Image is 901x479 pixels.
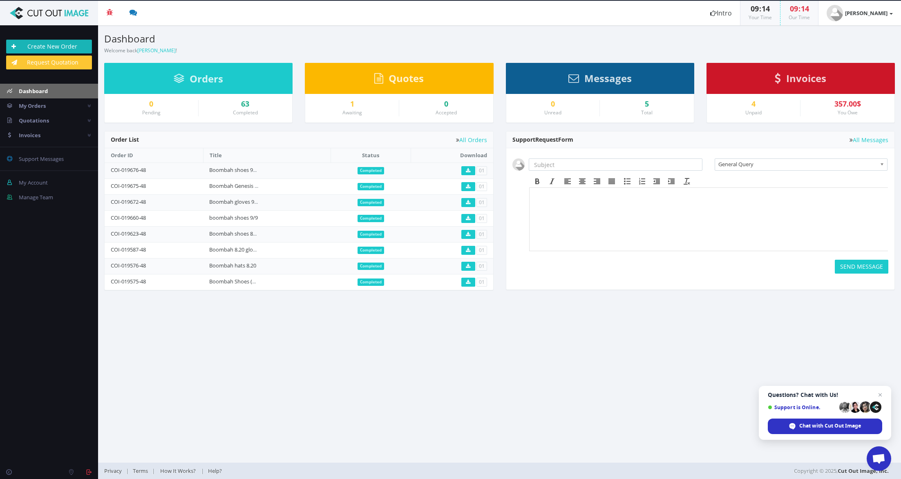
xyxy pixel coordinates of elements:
[875,390,885,400] span: Close chat
[545,176,559,187] div: Italic
[680,176,694,187] div: Clear formatting
[6,40,92,53] a: Create New Order
[19,87,48,95] span: Dashboard
[111,246,146,253] a: COI-019587-48
[160,467,196,475] span: How It Works?
[209,166,261,174] a: Boombah shoes 9/16
[635,176,649,187] div: Numbered list
[342,109,362,116] small: Awaiting
[790,4,798,13] span: 09
[604,176,619,187] div: Justify
[411,148,493,163] th: Download
[104,467,126,475] a: Privacy
[209,198,261,205] a: Boombah gloves 9.10
[233,109,258,116] small: Completed
[358,278,384,286] span: Completed
[436,109,457,116] small: Accepted
[786,71,826,85] span: Invoices
[584,71,632,85] span: Messages
[818,1,901,25] a: [PERSON_NAME]
[137,47,176,54] a: [PERSON_NAME]
[762,4,770,13] span: 14
[845,9,888,17] strong: [PERSON_NAME]
[104,47,177,54] small: Welcome back !
[111,214,146,221] a: COI-019660-48
[311,100,393,108] a: 1
[209,278,264,285] a: Boombah Shoes (8.19)
[104,33,494,44] h3: Dashboard
[129,467,152,475] a: Terms
[209,246,261,253] a: Boombah 8.20 gloves
[768,419,882,434] div: Chat with Cut Out Image
[209,182,269,189] a: Boombah Genesis 2 PT 2
[19,155,64,163] span: Support Messages
[155,467,201,475] a: How It Works?
[111,182,146,189] a: COI-019675-48
[6,56,92,69] a: Request Quotation
[775,76,826,84] a: Invoices
[768,392,882,398] span: Questions? Chat with Us!
[19,131,40,139] span: Invoices
[111,262,146,269] a: COI-019576-48
[111,230,146,237] a: COI-019623-48
[794,467,889,475] span: Copyright © 2025,
[759,4,762,13] span: :
[209,214,258,221] a: boombah shoes 9/9
[174,77,223,84] a: Orders
[204,467,226,475] a: Help?
[530,176,545,187] div: Bold
[190,72,223,85] span: Orders
[405,100,487,108] div: 0
[807,100,888,108] div: 357.00$
[838,467,889,475] a: Cut Out Image, Inc.
[838,109,858,116] small: You Owe
[560,176,575,187] div: Align left
[203,148,331,163] th: Title
[358,215,384,222] span: Completed
[649,176,664,187] div: Decrease indent
[590,176,604,187] div: Align right
[664,176,679,187] div: Increase indent
[512,158,525,171] img: user_default.jpg
[575,176,590,187] div: Align center
[111,198,146,205] a: COI-019672-48
[19,117,49,124] span: Quotations
[209,230,261,237] a: Boombah shoes 8/26
[568,76,632,84] a: Messages
[358,167,384,174] span: Completed
[111,278,146,285] a: COI-019575-48
[19,194,53,201] span: Manage Team
[358,231,384,238] span: Completed
[358,199,384,206] span: Completed
[358,263,384,270] span: Completed
[111,100,192,108] a: 0
[827,5,843,21] img: timthumb.php
[544,109,561,116] small: Unread
[867,446,891,471] div: Open chat
[19,179,48,186] span: My Account
[111,166,146,174] a: COI-019676-48
[751,4,759,13] span: 09
[529,158,702,171] input: Subject
[641,109,653,116] small: Total
[358,183,384,190] span: Completed
[718,159,876,169] span: General Query
[512,100,594,108] div: 0
[606,100,688,108] div: 5
[6,7,92,19] img: Cut Out Image
[801,4,809,13] span: 14
[535,136,558,143] span: Request
[209,262,256,269] a: Boombah hats 8.20
[713,100,794,108] a: 4
[850,137,888,143] a: All Messages
[620,176,635,187] div: Bullet list
[19,102,46,109] span: My Orders
[205,100,286,108] a: 63
[789,14,810,21] small: Our Time
[111,136,139,143] span: Order List
[702,1,740,25] a: Intro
